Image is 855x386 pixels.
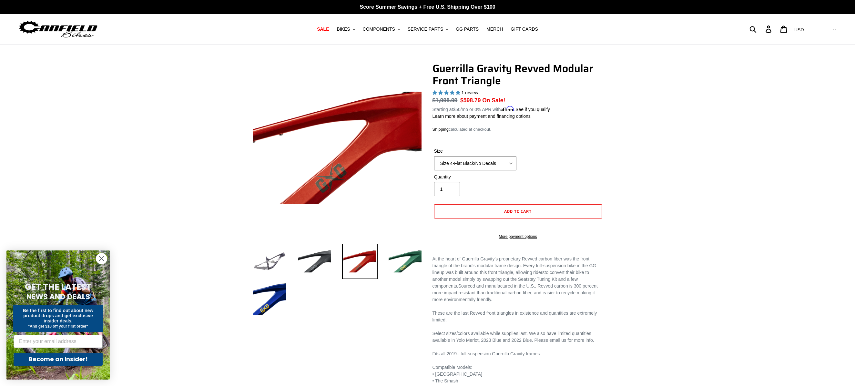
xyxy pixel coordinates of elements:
[486,26,503,32] span: MERCH
[433,127,449,132] a: Shipping
[433,270,589,289] span: to convert their bike to another model simply by swapping out the Seatstay Tuning Kit and a few c...
[96,253,107,264] button: Close dialog
[28,324,88,329] span: *And get $10 off your first order*
[453,25,482,34] a: GG PARTS
[317,26,329,32] span: SALE
[456,26,479,32] span: GG PARTS
[342,244,378,279] img: Load image into Gallery viewer, Guerrilla Gravity Revved Modular Front Triangle
[297,244,332,279] img: Load image into Gallery viewer, Guerrilla Gravity Revved Modular Front Triangle
[14,353,103,366] button: Become an Insider!
[433,105,550,113] p: Starting at /mo or 0% APR with .
[433,378,604,384] div: • The Smash
[460,97,481,104] span: $598.79
[434,204,602,218] button: Add to cart
[501,106,514,111] span: Affirm
[387,244,423,279] img: Load image into Gallery viewer, Guerrilla Gravity Revved Modular Front Triangle
[511,26,538,32] span: GIFT CARDS
[434,174,516,180] label: Quantity
[482,96,505,105] span: On Sale!
[363,26,395,32] span: COMPONENTS
[23,308,94,323] span: Be the first to find out about new product drops and get exclusive insider deals.
[433,90,462,95] span: 5.00 stars
[434,148,516,155] label: Size
[433,364,604,371] div: Compatible Models:
[753,22,769,36] input: Search
[433,330,604,344] div: Select sizes/colors available while supplies last. We also have limited quantities available in Y...
[433,310,604,323] div: These are the last Revved front triangles in existence and quantities are extremely limited.
[433,126,604,133] div: calculated at checkout.
[433,114,531,119] a: Learn more about payment and financing options
[483,25,506,34] a: MERCH
[433,62,604,87] h1: Guerrilla Gravity Revved Modular Front Triangle
[408,26,443,32] span: SERVICE PARTS
[360,25,403,34] button: COMPONENTS
[507,25,541,34] a: GIFT CARDS
[433,371,604,378] div: • [GEOGRAPHIC_DATA]
[434,234,602,239] a: More payment options
[333,25,358,34] button: BIKES
[515,107,550,112] a: See if you qualify - Learn more about Affirm Financing (opens in modal)
[252,244,287,279] img: Load image into Gallery viewer, Guerrilla Gravity Revved Modular Front Triangle
[252,281,287,317] img: Load image into Gallery viewer, Guerrilla Gravity Revved Modular Front Triangle
[453,107,460,112] span: $50
[433,97,458,104] s: $1,995.99
[18,19,98,39] img: Canfield Bikes
[14,335,103,348] input: Enter your email address
[314,25,332,34] a: SALE
[26,291,90,302] span: NEWS AND DEALS
[433,256,596,275] span: At the heart of Guerrilla Gravity's proprietary Revved carbon fiber was the front triangle of the...
[25,281,91,293] span: GET THE LATEST
[461,90,478,95] span: 1 review
[433,350,604,357] div: Fits all 2019+ full-suspension Guerrilla Gravity frames.
[404,25,451,34] button: SERVICE PARTS
[337,26,350,32] span: BIKES
[433,256,604,303] div: Sourced and manufactured in the U.S., Revved carbon is 300 percent more impact resistant than tra...
[504,208,532,214] span: Add to cart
